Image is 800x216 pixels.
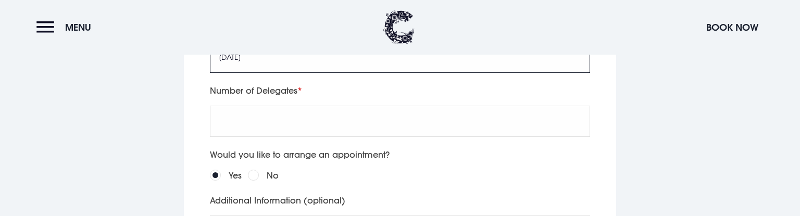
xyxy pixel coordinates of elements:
[210,193,590,208] label: Additional Information (optional)
[210,83,590,98] label: Number of Delegates
[267,168,279,183] label: No
[210,147,590,162] label: Would you like to arrange an appointment?
[383,10,415,44] img: Clandeboye Lodge
[701,16,764,39] button: Book Now
[229,168,242,183] label: Yes
[65,21,91,33] span: Menu
[36,16,96,39] button: Menu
